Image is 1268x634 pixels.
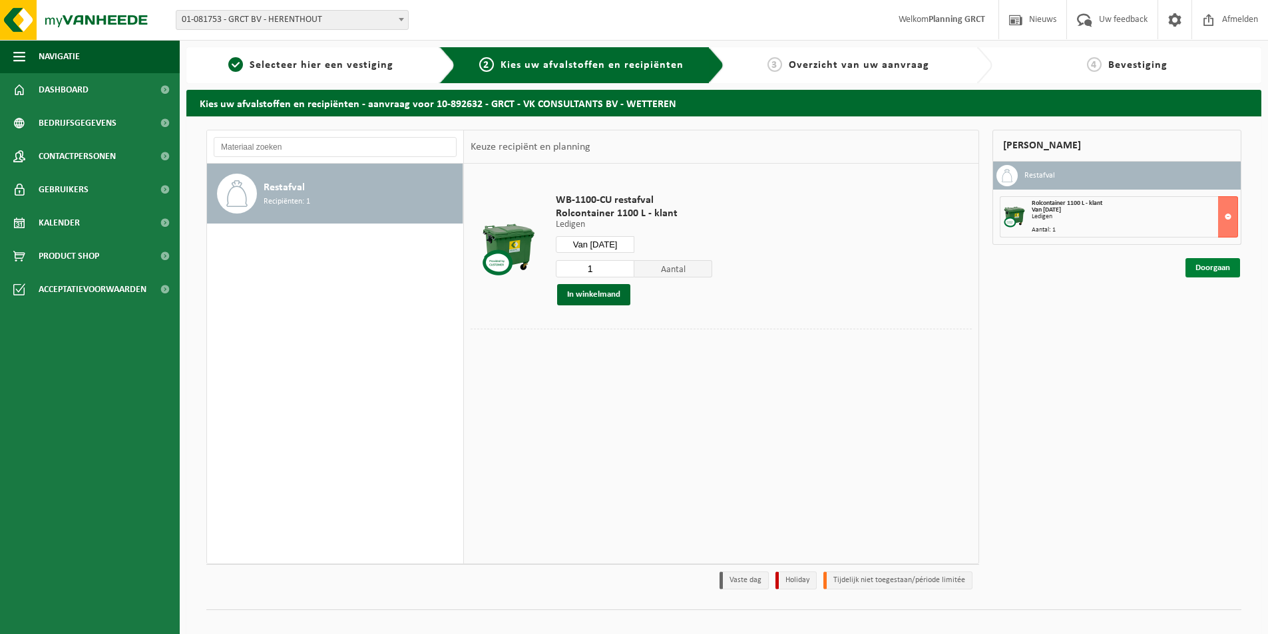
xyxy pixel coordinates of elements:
span: Kies uw afvalstoffen en recipiënten [501,60,684,71]
strong: Planning GRCT [929,15,985,25]
span: WB-1100-CU restafval [556,194,712,207]
span: 4 [1087,57,1102,72]
span: 01-081753 - GRCT BV - HERENTHOUT [176,10,409,30]
li: Vaste dag [720,571,769,589]
div: Aantal: 1 [1032,227,1237,234]
button: In winkelmand [557,284,630,305]
h2: Kies uw afvalstoffen en recipiënten - aanvraag voor 10-892632 - GRCT - VK CONSULTANTS BV - WETTEREN [186,90,1261,116]
span: Bevestiging [1108,60,1167,71]
span: 2 [479,57,494,72]
div: Keuze recipiënt en planning [464,130,597,164]
span: Recipiënten: 1 [264,196,310,208]
span: Contactpersonen [39,140,116,173]
li: Holiday [775,571,817,589]
div: [PERSON_NAME] [992,130,1241,162]
button: Restafval Recipiënten: 1 [207,164,463,224]
span: Dashboard [39,73,89,106]
input: Selecteer datum [556,236,634,253]
div: Ledigen [1032,214,1237,220]
span: 3 [767,57,782,72]
span: Gebruikers [39,173,89,206]
span: Overzicht van uw aanvraag [789,60,929,71]
span: Navigatie [39,40,80,73]
span: 01-081753 - GRCT BV - HERENTHOUT [176,11,408,29]
span: Bedrijfsgegevens [39,106,116,140]
span: Kalender [39,206,80,239]
a: 1Selecteer hier een vestiging [193,57,429,73]
h3: Restafval [1024,165,1055,186]
span: Rolcontainer 1100 L - klant [1032,200,1102,207]
span: Selecteer hier een vestiging [250,60,393,71]
span: Product Shop [39,239,99,273]
input: Materiaal zoeken [214,137,457,157]
p: Ledigen [556,220,712,230]
span: Restafval [264,180,305,196]
li: Tijdelijk niet toegestaan/période limitée [823,571,972,589]
strong: Van [DATE] [1032,206,1061,214]
span: Rolcontainer 1100 L - klant [556,207,712,220]
span: 1 [228,57,243,72]
span: Acceptatievoorwaarden [39,273,146,306]
a: Doorgaan [1185,258,1240,277]
span: Aantal [634,260,713,277]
